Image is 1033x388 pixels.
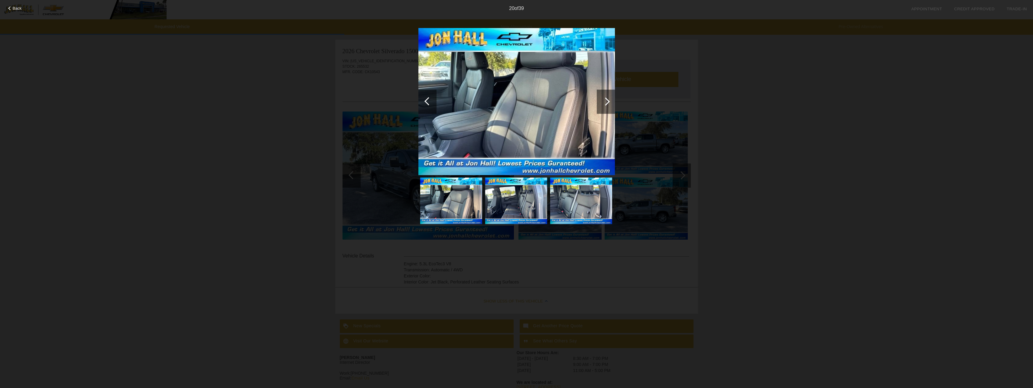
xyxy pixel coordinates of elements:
img: 22.jpg [550,178,612,224]
a: Credit Approved [954,7,995,11]
span: 39 [518,6,524,11]
a: Trade-In [1007,7,1027,11]
span: Back [13,6,22,11]
a: Appointment [911,7,942,11]
img: 20.jpg [420,178,482,224]
img: 20.jpg [418,28,615,175]
img: 21.jpg [485,178,547,224]
span: 20 [509,6,515,11]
